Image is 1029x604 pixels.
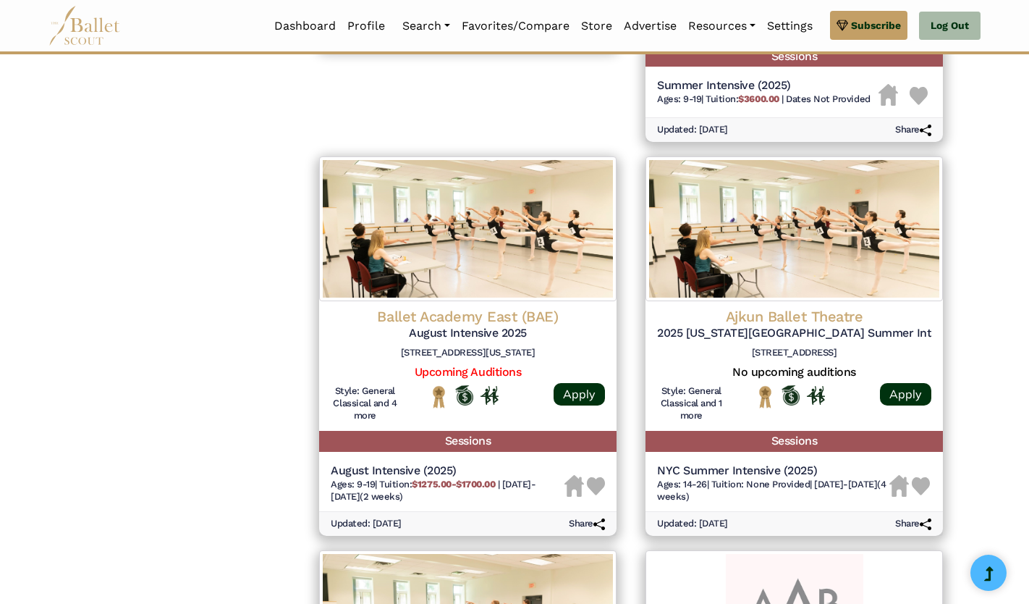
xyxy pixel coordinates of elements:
[319,431,617,452] h5: Sessions
[319,156,617,301] img: Logo
[331,518,402,530] h6: Updated: [DATE]
[657,479,886,502] span: [DATE]-[DATE] (4 weeks)
[837,17,848,33] img: gem.svg
[657,464,889,479] h5: NYC Summer Intensive (2025)
[851,17,901,33] span: Subscribe
[657,124,728,136] h6: Updated: [DATE]
[456,11,575,41] a: Favorites/Compare
[657,365,931,380] h5: No upcoming auditions
[645,156,943,301] img: Logo
[415,365,521,379] a: Upcoming Auditions
[587,477,605,495] img: Heart
[331,464,564,479] h5: August Intensive (2025)
[342,11,391,41] a: Profile
[618,11,682,41] a: Advertise
[657,93,701,104] span: Ages: 9-19
[910,87,928,105] img: Heart
[895,518,931,530] h6: Share
[919,12,981,41] a: Log Out
[657,385,726,422] h6: Style: General Classical and 1 more
[331,385,399,422] h6: Style: General Classical and 4 more
[782,385,800,406] img: Offers Scholarship
[912,477,930,495] img: Heart
[895,124,931,136] h6: Share
[331,479,375,490] span: Ages: 9-19
[331,479,564,503] h6: | |
[706,93,782,104] span: Tuition:
[657,326,931,341] h5: 2025 [US_STATE][GEOGRAPHIC_DATA] Summer Intensive
[455,385,473,406] img: Offers Scholarship
[554,383,605,406] a: Apply
[430,385,448,408] img: National
[379,479,498,490] span: Tuition:
[657,518,728,530] h6: Updated: [DATE]
[645,46,943,67] h5: Sessions
[268,11,342,41] a: Dashboard
[761,11,818,41] a: Settings
[480,386,499,405] img: In Person
[889,475,909,497] img: Housing Unavailable
[331,479,536,502] span: [DATE]-[DATE] (2 weeks)
[657,93,871,106] h6: | |
[880,383,931,406] a: Apply
[738,93,779,104] b: $3600.00
[645,431,943,452] h5: Sessions
[657,479,707,490] span: Ages: 14-26
[682,11,761,41] a: Resources
[575,11,618,41] a: Store
[830,11,907,40] a: Subscribe
[564,475,584,497] img: Housing Unavailable
[331,326,605,341] h5: August Intensive 2025
[657,307,931,326] h4: Ajkun Ballet Theatre
[756,385,774,408] img: National
[657,479,889,503] h6: | |
[657,347,931,359] h6: [STREET_ADDRESS]
[807,386,825,405] img: In Person
[397,11,456,41] a: Search
[878,84,898,106] img: Housing Unavailable
[331,307,605,326] h4: Ballet Academy East (BAE)
[786,93,870,104] span: Dates Not Provided
[657,78,871,93] h5: Summer Intensive (2025)
[331,347,605,359] h6: [STREET_ADDRESS][US_STATE]
[711,479,810,490] span: Tuition: None Provided
[412,479,495,490] b: $1275.00-$1700.00
[569,518,605,530] h6: Share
